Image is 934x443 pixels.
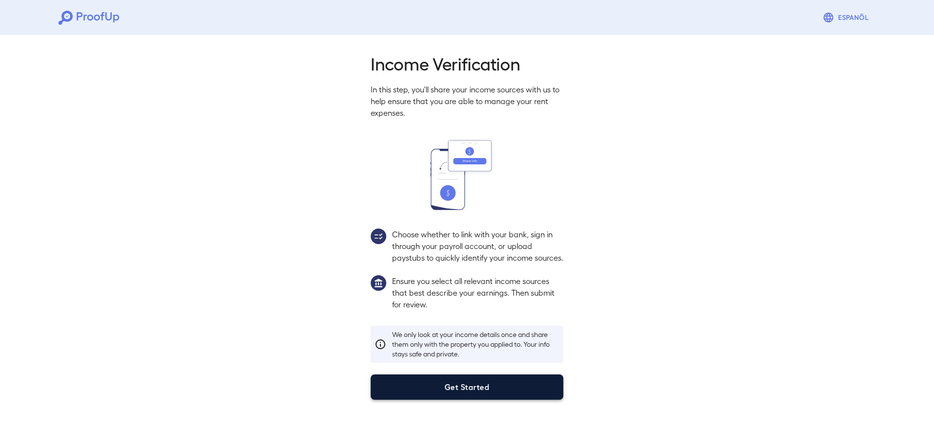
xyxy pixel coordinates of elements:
[819,8,876,27] button: Espanõl
[371,53,563,74] h2: Income Verification
[371,275,386,291] img: group1.svg
[371,84,563,119] p: In this step, you'll share your income sources with us to help ensure that you are able to manage...
[431,140,503,210] img: transfer_money.svg
[392,229,563,264] p: Choose whether to link with your bank, sign in through your payroll account, or upload paystubs t...
[392,330,559,359] p: We only look at your income details once and share them only with the property you applied to. Yo...
[392,275,563,310] p: Ensure you select all relevant income sources that best describe your earnings. Then submit for r...
[371,229,386,244] img: group2.svg
[371,374,563,400] button: Get Started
